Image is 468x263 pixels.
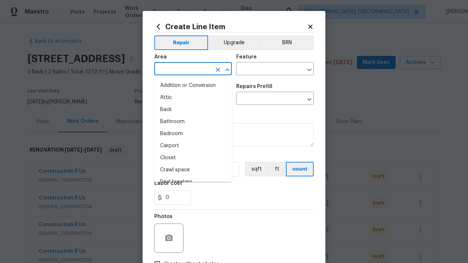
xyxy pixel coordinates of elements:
li: Addition or Conversion [154,80,232,92]
li: Back [154,104,232,116]
button: ft [268,162,286,176]
button: Clear [213,65,223,75]
button: Close [222,65,233,75]
h5: Area [154,54,167,60]
li: Bedroom [154,128,232,140]
h5: Labor cost [154,181,182,186]
button: Upgrade [208,35,260,50]
li: Closet [154,152,232,164]
li: Crawl space [154,164,232,176]
button: count [286,162,314,176]
li: Deal breakers [154,176,232,188]
li: Carport [154,140,232,152]
button: Open [304,94,314,104]
h5: Repairs Prefill [236,84,272,89]
button: BRN [260,35,314,50]
h5: Photos [154,214,173,219]
h5: Feature [236,54,257,60]
h2: Create Line Item [154,23,307,31]
li: Bathroom [154,116,232,128]
button: Repair [154,35,208,50]
button: Open [304,65,314,75]
button: sqft [245,162,268,176]
li: Attic [154,92,232,104]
